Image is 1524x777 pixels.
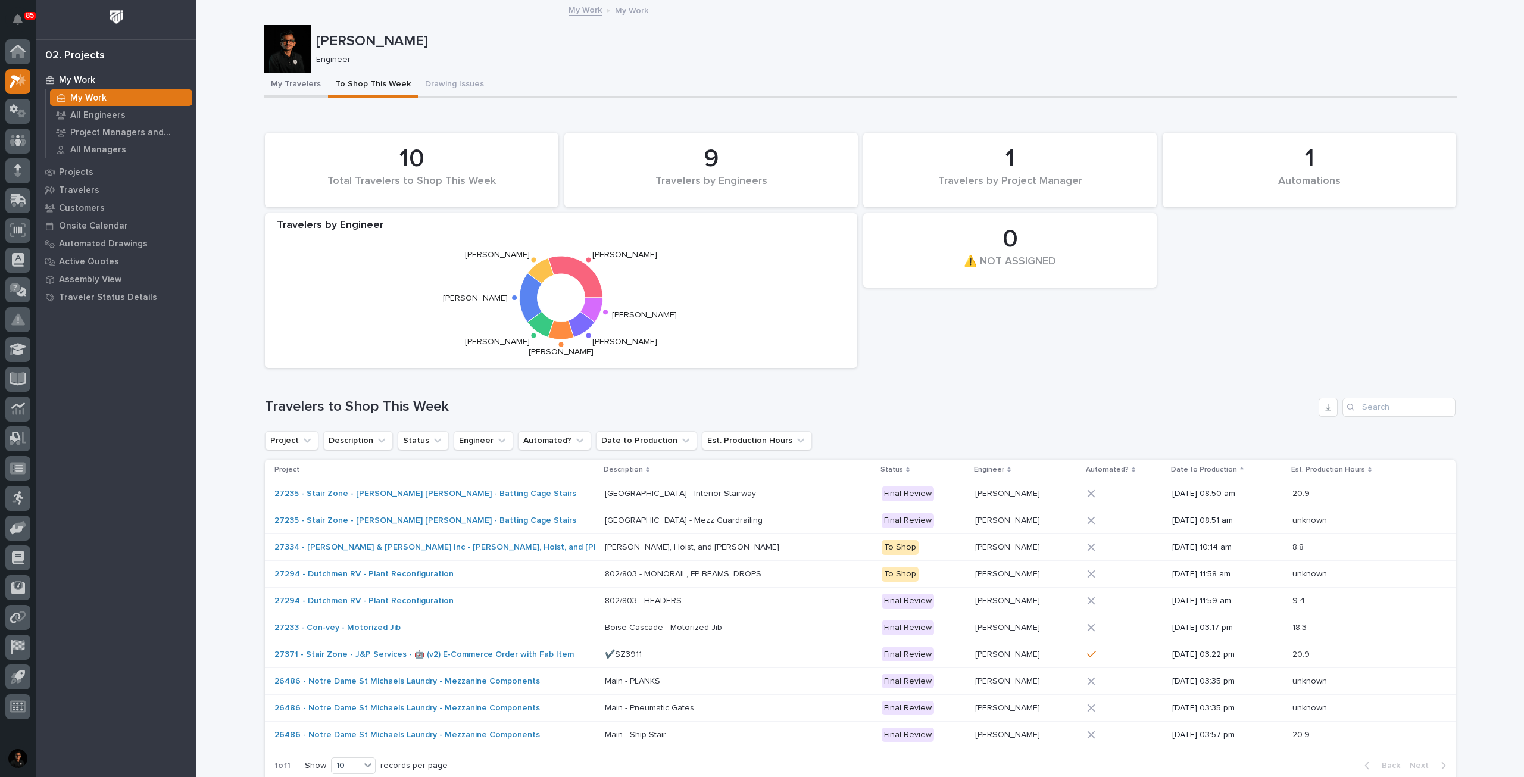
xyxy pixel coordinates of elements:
button: Next [1405,760,1456,771]
div: Travelers by Project Manager [883,175,1136,200]
p: Engineer [974,463,1004,476]
a: 27235 - Stair Zone - [PERSON_NAME] [PERSON_NAME] - Batting Cage Stairs [274,516,576,526]
tr: 27294 - Dutchmen RV - Plant Reconfiguration 802/803 - HEADERS802/803 - HEADERS Final Review[PERSO... [265,588,1456,614]
p: Traveler Status Details [59,292,157,303]
div: Final Review [882,513,934,528]
p: Project [274,463,299,476]
p: [DATE] 11:58 am [1172,569,1283,579]
a: 27294 - Dutchmen RV - Plant Reconfiguration [274,596,454,606]
div: Final Review [882,620,934,635]
div: 1 [1183,144,1436,174]
a: Customers [36,199,196,217]
p: [PERSON_NAME] [975,647,1042,660]
text: [PERSON_NAME] [443,294,508,302]
div: Total Travelers to Shop This Week [285,175,538,200]
div: Final Review [882,594,934,609]
p: Onsite Calendar [59,221,128,232]
p: Est. Production Hours [1291,463,1365,476]
p: Show [305,761,326,771]
div: Final Review [882,701,934,716]
p: unknown [1292,513,1329,526]
button: Status [398,431,449,450]
p: [PERSON_NAME] [975,620,1042,633]
p: [PERSON_NAME] [975,674,1042,686]
a: 27294 - Dutchmen RV - Plant Reconfiguration [274,569,454,579]
p: [DATE] 08:51 am [1172,516,1283,526]
p: All Engineers [70,110,126,121]
p: 8.8 [1292,540,1306,553]
div: Final Review [882,728,934,742]
p: [PERSON_NAME] [975,486,1042,499]
a: 27371 - Stair Zone - J&P Services - 🤖 (v2) E-Commerce Order with Fab Item [274,650,574,660]
p: Main - PLANKS [605,674,663,686]
span: Next [1410,760,1436,771]
a: Travelers [36,181,196,199]
button: Automated? [518,431,591,450]
tr: 26486 - Notre Dame St Michaels Laundry - Mezzanine Components Main - PLANKSMain - PLANKS Final Re... [265,668,1456,695]
a: 26486 - Notre Dame St Michaels Laundry - Mezzanine Components [274,730,540,740]
p: 20.9 [1292,486,1312,499]
div: Travelers by Engineer [265,219,857,239]
a: All Managers [46,141,196,158]
p: Assembly View [59,274,121,285]
a: All Engineers [46,107,196,123]
p: Travelers [59,185,99,196]
p: [GEOGRAPHIC_DATA] - Interior Stairway [605,486,758,499]
div: Travelers by Engineers [585,175,838,200]
text: [PERSON_NAME] [529,348,594,356]
p: 20.9 [1292,728,1312,740]
a: My Work [46,89,196,106]
h1: Travelers to Shop This Week [265,398,1314,416]
button: Drawing Issues [418,73,491,98]
p: [PERSON_NAME] [975,728,1042,740]
div: Final Review [882,647,934,662]
button: Back [1355,760,1405,771]
button: Est. Production Hours [702,431,812,450]
p: [GEOGRAPHIC_DATA] - Mezz Guardrailing [605,513,765,526]
text: [PERSON_NAME] [612,311,677,319]
p: 20.9 [1292,647,1312,660]
button: My Travelers [264,73,328,98]
p: [PERSON_NAME] [975,594,1042,606]
p: My Work [70,93,107,104]
div: Final Review [882,486,934,501]
p: Description [604,463,643,476]
tr: 27235 - Stair Zone - [PERSON_NAME] [PERSON_NAME] - Batting Cage Stairs [GEOGRAPHIC_DATA] - Interi... [265,480,1456,507]
p: [PERSON_NAME] [975,540,1042,553]
a: 27334 - [PERSON_NAME] & [PERSON_NAME] Inc - [PERSON_NAME], Hoist, and [PERSON_NAME] [274,542,652,553]
p: Boise Cascade - Motorized Jib [605,620,724,633]
p: Automated? [1086,463,1129,476]
div: Final Review [882,674,934,689]
tr: 27235 - Stair Zone - [PERSON_NAME] [PERSON_NAME] - Batting Cage Stairs [GEOGRAPHIC_DATA] - Mezz G... [265,507,1456,534]
div: Search [1342,398,1456,417]
div: Notifications85 [15,14,30,33]
text: [PERSON_NAME] [592,338,657,346]
div: 1 [883,144,1136,174]
p: [PERSON_NAME], Hoist, and [PERSON_NAME] [605,540,782,553]
p: Project Managers and Engineers [70,127,188,138]
p: 9.4 [1292,594,1307,606]
p: 802/803 - HEADERS [605,594,684,606]
p: ✔️SZ3911 [605,647,644,660]
a: Assembly View [36,270,196,288]
p: 802/803 - MONORAIL, FP BEAMS, DROPS [605,567,764,579]
tr: 27371 - Stair Zone - J&P Services - 🤖 (v2) E-Commerce Order with Fab Item ✔️SZ3911✔️SZ3911 Final ... [265,641,1456,668]
p: 85 [26,11,34,20]
a: Onsite Calendar [36,217,196,235]
p: [DATE] 10:14 am [1172,542,1283,553]
p: Status [880,463,903,476]
p: [PERSON_NAME] [316,33,1453,50]
text: [PERSON_NAME] [592,251,657,260]
a: Projects [36,163,196,181]
a: My Work [569,2,602,16]
p: My Work [615,3,648,16]
button: To Shop This Week [328,73,418,98]
a: My Work [36,71,196,89]
p: Engineer [316,55,1448,65]
p: [DATE] 03:57 pm [1172,730,1283,740]
button: Engineer [454,431,513,450]
div: 10 [285,144,538,174]
p: Main - Ship Stair [605,728,669,740]
span: Back [1375,760,1400,771]
a: Automated Drawings [36,235,196,252]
